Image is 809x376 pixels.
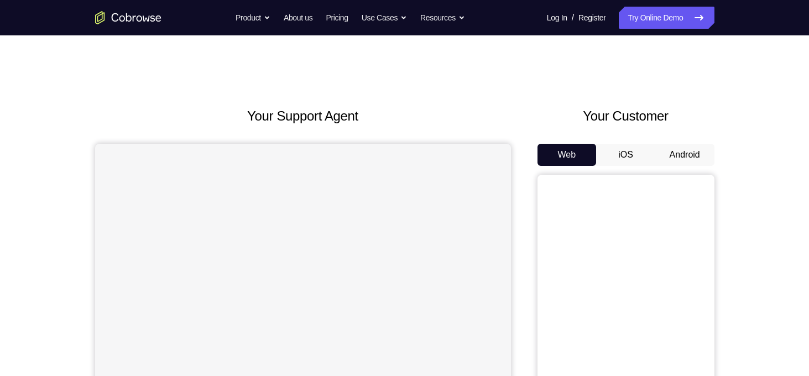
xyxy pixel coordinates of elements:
[95,11,161,24] a: Go to the home page
[236,7,270,29] button: Product
[547,7,567,29] a: Log In
[578,7,606,29] a: Register
[95,106,511,126] h2: Your Support Agent
[537,106,714,126] h2: Your Customer
[537,144,597,166] button: Web
[619,7,714,29] a: Try Online Demo
[284,7,312,29] a: About us
[655,144,714,166] button: Android
[596,144,655,166] button: iOS
[420,7,465,29] button: Resources
[572,11,574,24] span: /
[362,7,407,29] button: Use Cases
[326,7,348,29] a: Pricing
